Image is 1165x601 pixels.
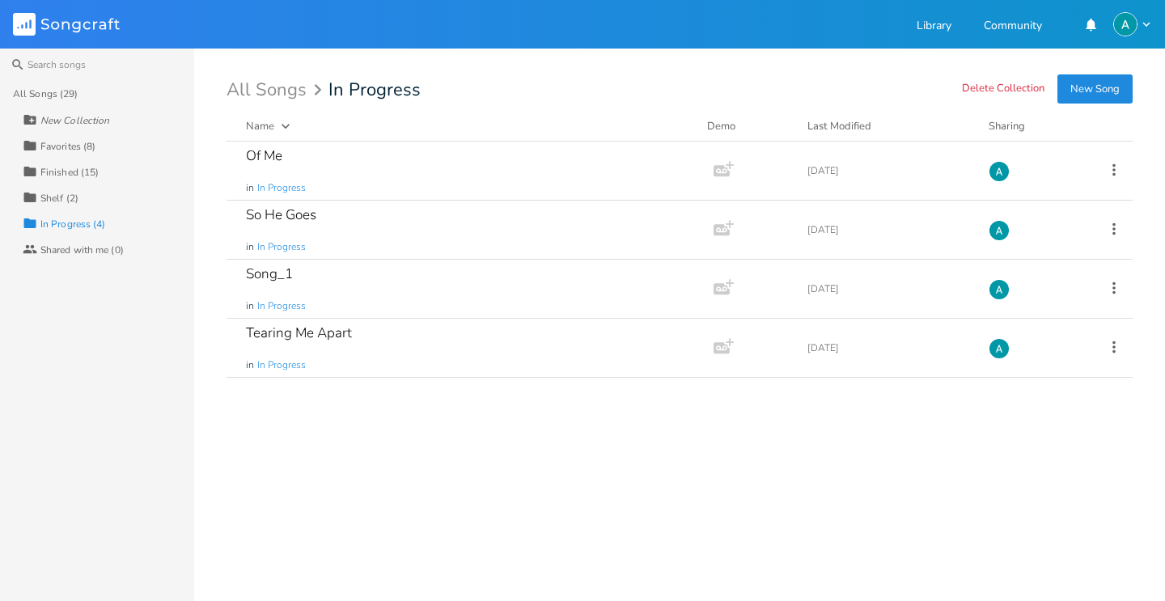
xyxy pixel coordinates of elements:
div: [DATE] [807,225,969,235]
button: Last Modified [807,118,969,134]
a: Community [984,20,1042,34]
a: Library [917,20,951,34]
button: Delete Collection [962,83,1044,96]
div: Shelf (2) [40,193,78,203]
div: Last Modified [807,119,871,133]
img: Alex [989,220,1010,241]
span: in [246,299,254,313]
div: All Songs (29) [13,89,78,99]
span: in [246,358,254,372]
div: Finished (15) [40,167,99,177]
div: Of Me [246,149,282,163]
div: Shared with me (0) [40,245,124,255]
span: In Progress [257,299,306,313]
div: Favorites (8) [40,142,95,151]
div: Tearing Me Apart [246,326,352,340]
div: Demo [707,118,788,134]
img: Alex [989,338,1010,359]
div: [DATE] [807,284,969,294]
span: In Progress [257,181,306,195]
div: All Songs [227,83,327,98]
div: New Collection [40,116,109,125]
div: [DATE] [807,343,969,353]
button: Name [246,118,688,134]
img: Alex [989,279,1010,300]
img: Alex [989,161,1010,182]
button: New Song [1057,74,1133,104]
div: So He Goes [246,208,316,222]
span: In Progress [328,81,421,99]
span: In Progress [257,240,306,254]
span: in [246,181,254,195]
img: Alex [1113,12,1137,36]
div: In Progress (4) [40,219,106,229]
div: Sharing [989,118,1086,134]
div: Name [246,119,274,133]
span: in [246,240,254,254]
span: In Progress [257,358,306,372]
div: [DATE] [807,166,969,176]
div: Song_1 [246,267,293,281]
